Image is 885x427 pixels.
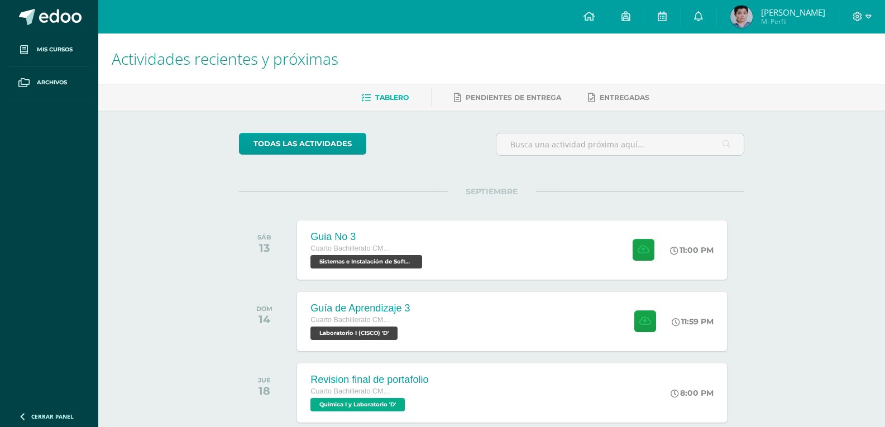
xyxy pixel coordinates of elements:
span: Sistemas e Instalación de Software (Desarrollo de Software) 'D' [310,255,422,268]
span: Mis cursos [37,45,73,54]
span: Archivos [37,78,67,87]
div: 11:59 PM [672,316,714,327]
span: Tablero [375,93,409,102]
div: Guía de Aprendizaje 3 [310,303,410,314]
div: Revision final de portafolio [310,374,428,386]
span: Entregadas [600,93,649,102]
a: Mis cursos [9,33,89,66]
a: Archivos [9,66,89,99]
a: todas las Actividades [239,133,366,155]
span: Cuarto Bachillerato CMP Bachillerato en CCLL con Orientación en Computación [310,316,394,324]
div: 13 [257,241,271,255]
div: 18 [258,384,271,397]
div: 8:00 PM [671,388,714,398]
span: Cuarto Bachillerato CMP Bachillerato en CCLL con Orientación en Computación [310,244,394,252]
div: 11:00 PM [670,245,714,255]
span: Mi Perfil [761,17,825,26]
span: Actividades recientes y próximas [112,48,338,69]
div: Guia No 3 [310,231,425,243]
div: DOM [256,305,272,313]
div: 14 [256,313,272,326]
a: Tablero [361,89,409,107]
input: Busca una actividad próxima aquí... [496,133,744,155]
img: 706355f9888efad8097286793b123fd8.png [730,6,753,28]
span: SEPTIEMBRE [448,186,535,196]
span: Laboratorio I (CISCO) 'D' [310,327,398,340]
div: SÁB [257,233,271,241]
span: Cuarto Bachillerato CMP Bachillerato en CCLL con Orientación en Computación [310,387,394,395]
div: JUE [258,376,271,384]
span: [PERSON_NAME] [761,7,825,18]
a: Pendientes de entrega [454,89,561,107]
span: Pendientes de entrega [466,93,561,102]
span: Química I y Laboratorio 'D' [310,398,405,411]
span: Cerrar panel [31,412,74,420]
a: Entregadas [588,89,649,107]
